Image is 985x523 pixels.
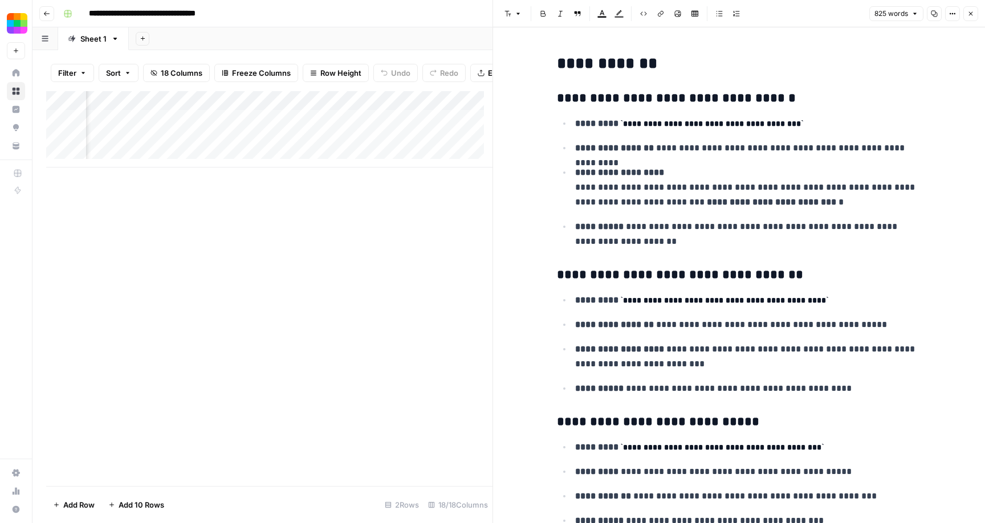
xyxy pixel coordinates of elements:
[232,67,291,79] span: Freeze Columns
[380,496,424,514] div: 2 Rows
[422,64,466,82] button: Redo
[58,67,76,79] span: Filter
[101,496,171,514] button: Add 10 Rows
[424,496,492,514] div: 18/18 Columns
[440,67,458,79] span: Redo
[161,67,202,79] span: 18 Columns
[869,6,923,21] button: 825 words
[214,64,298,82] button: Freeze Columns
[58,27,129,50] a: Sheet 1
[7,82,25,100] a: Browse
[7,13,27,34] img: Smallpdf Logo
[7,9,25,38] button: Workspace: Smallpdf
[7,100,25,119] a: Insights
[874,9,908,19] span: 825 words
[106,67,121,79] span: Sort
[470,64,536,82] button: Export CSV
[373,64,418,82] button: Undo
[391,67,410,79] span: Undo
[7,64,25,82] a: Home
[7,119,25,137] a: Opportunities
[7,482,25,500] a: Usage
[80,33,107,44] div: Sheet 1
[320,67,361,79] span: Row Height
[143,64,210,82] button: 18 Columns
[63,499,95,510] span: Add Row
[51,64,94,82] button: Filter
[7,500,25,518] button: Help + Support
[7,137,25,155] a: Your Data
[303,64,369,82] button: Row Height
[7,464,25,482] a: Settings
[99,64,139,82] button: Sort
[119,499,164,510] span: Add 10 Rows
[46,496,101,514] button: Add Row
